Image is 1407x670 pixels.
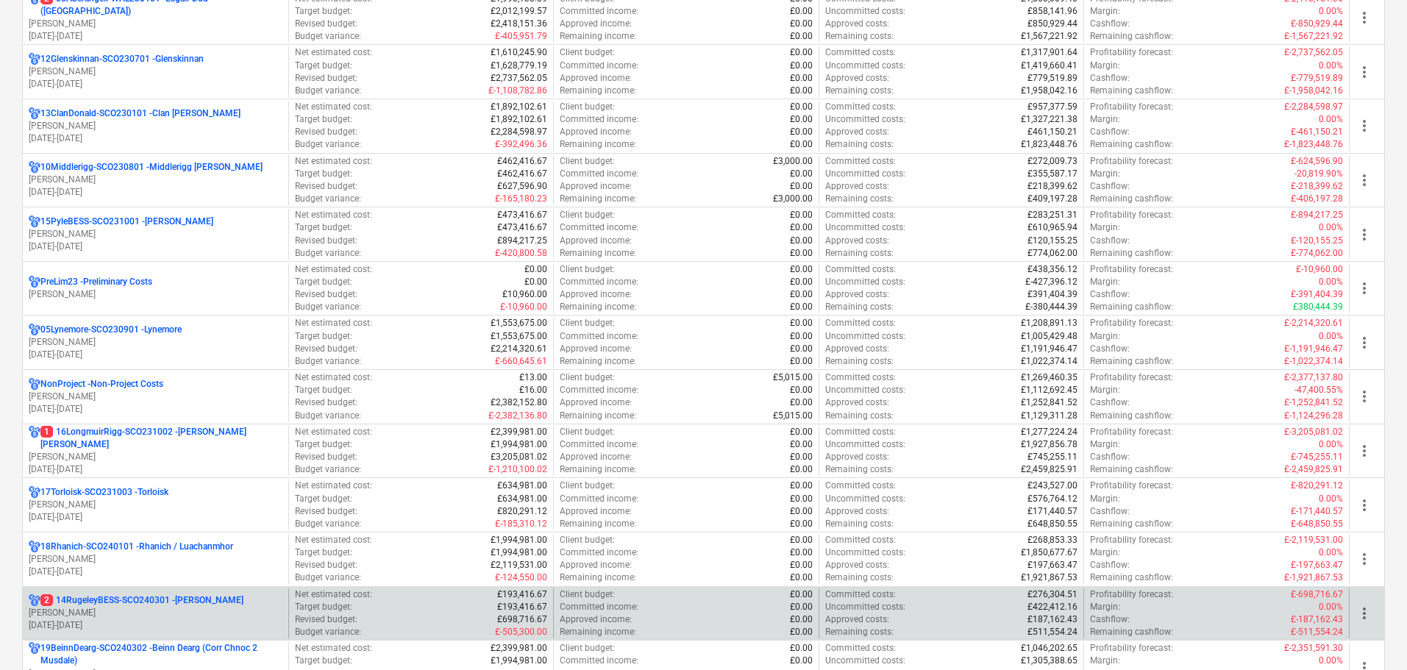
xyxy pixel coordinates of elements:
[1284,46,1343,59] p: £-2,737,562.05
[29,186,282,199] p: [DATE] - [DATE]
[497,235,547,247] p: £894,217.25
[500,301,547,313] p: £-10,960.00
[495,247,547,260] p: £-420,800.58
[1090,301,1173,313] p: Remaining cashflow :
[825,301,894,313] p: Remaining costs :
[1021,138,1077,151] p: £1,823,448.76
[495,30,547,43] p: £-405,951.79
[40,594,53,606] span: 2
[40,107,241,120] p: 13ClanDonald-SCO230101 - Clan [PERSON_NAME]
[1027,193,1077,205] p: £409,197.28
[295,288,357,301] p: Revised budget :
[29,240,282,253] p: [DATE] - [DATE]
[497,221,547,234] p: £473,416.67
[560,113,638,126] p: Committed income :
[560,168,638,180] p: Committed income :
[295,355,361,368] p: Budget variance :
[825,126,889,138] p: Approved costs :
[29,391,282,403] p: [PERSON_NAME]
[295,180,357,193] p: Revised budget :
[1294,168,1343,180] p: -20,819.90%
[1284,317,1343,329] p: £-2,214,320.61
[491,5,547,18] p: £2,012,199.57
[560,371,615,384] p: Client budget :
[40,426,282,451] p: 16LongmuirRigg-SCO231002 - [PERSON_NAME] [PERSON_NAME]
[1027,5,1077,18] p: £858,141.96
[295,193,361,205] p: Budget variance :
[790,235,813,247] p: £0.00
[29,288,282,301] p: [PERSON_NAME]
[1021,343,1077,355] p: £1,191,946.47
[825,371,896,384] p: Committed costs :
[295,247,361,260] p: Budget variance :
[1021,30,1077,43] p: £1,567,221.92
[1090,235,1130,247] p: Cashflow :
[29,378,282,416] div: NonProject -Non-Project Costs[PERSON_NAME][DATE]-[DATE]
[560,46,615,59] p: Client budget :
[1027,155,1077,168] p: £272,009.73
[1319,221,1343,234] p: 0.00%
[295,330,352,343] p: Target budget :
[29,78,282,90] p: [DATE] - [DATE]
[790,330,813,343] p: £0.00
[1356,442,1373,460] span: more_vert
[825,168,905,180] p: Uncommitted costs :
[790,263,813,276] p: £0.00
[560,60,638,72] p: Committed income :
[560,263,615,276] p: Client budget :
[29,451,282,463] p: [PERSON_NAME]
[1027,209,1077,221] p: £283,251.31
[1284,343,1343,355] p: £-1,191,946.47
[825,46,896,59] p: Committed costs :
[1291,72,1343,85] p: £-779,519.89
[40,486,168,499] p: 17Torloisk-SCO231003 - Torloisk
[825,276,905,288] p: Uncommitted costs :
[491,72,547,85] p: £2,737,562.05
[497,155,547,168] p: £462,416.67
[790,5,813,18] p: £0.00
[1090,5,1120,18] p: Margin :
[1356,334,1373,352] span: more_vert
[524,263,547,276] p: £0.00
[495,193,547,205] p: £-165,180.23
[491,113,547,126] p: £1,892,102.61
[1090,46,1173,59] p: Profitability forecast :
[29,403,282,416] p: [DATE] - [DATE]
[1356,279,1373,297] span: more_vert
[1296,263,1343,276] p: £-10,960.00
[295,235,357,247] p: Revised budget :
[1284,138,1343,151] p: £-1,823,448.76
[560,193,636,205] p: Remaining income :
[790,276,813,288] p: £0.00
[825,193,894,205] p: Remaining costs :
[524,276,547,288] p: £0.00
[29,107,282,145] div: 13ClanDonald-SCO230101 -Clan [PERSON_NAME][PERSON_NAME][DATE]-[DATE]
[1356,550,1373,568] span: more_vert
[1356,388,1373,405] span: more_vert
[40,642,282,667] p: 19BeinnDearg-SCO240302 - Beinn Dearg (Corr Chnoc 2 Musdale)
[1090,168,1120,180] p: Margin :
[1027,221,1077,234] p: £610,965.94
[295,221,352,234] p: Target budget :
[29,426,40,451] div: Project has multi currencies enabled
[29,594,282,632] div: 214RugeleyBESS-SCO240301 -[PERSON_NAME][PERSON_NAME][DATE]-[DATE]
[825,5,905,18] p: Uncommitted costs :
[1319,330,1343,343] p: 0.00%
[1090,126,1130,138] p: Cashflow :
[1090,317,1173,329] p: Profitability forecast :
[1090,276,1120,288] p: Margin :
[1090,85,1173,97] p: Remaining cashflow :
[1291,180,1343,193] p: £-218,399.62
[825,138,894,151] p: Remaining costs :
[295,46,372,59] p: Net estimated cost :
[295,113,352,126] p: Target budget :
[1293,301,1343,313] p: £380,444.39
[497,180,547,193] p: £627,596.90
[790,355,813,368] p: £0.00
[560,288,632,301] p: Approved income :
[790,180,813,193] p: £0.00
[29,276,40,288] div: Project has multi currencies enabled
[491,317,547,329] p: £1,553,675.00
[1090,221,1120,234] p: Margin :
[1284,85,1343,97] p: £-1,958,042.16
